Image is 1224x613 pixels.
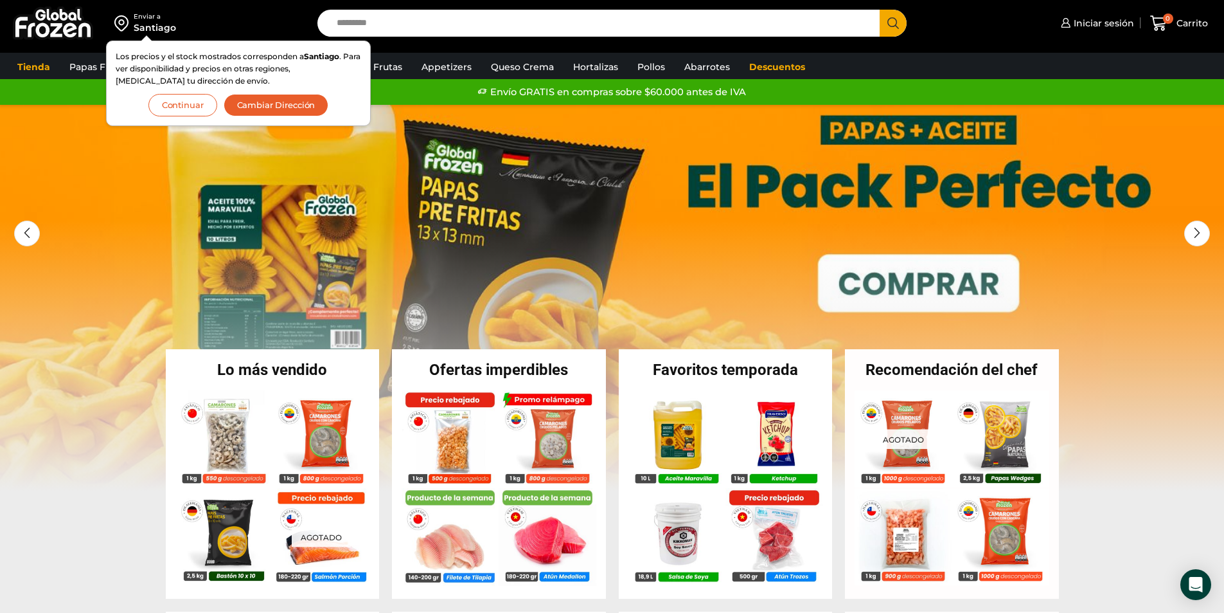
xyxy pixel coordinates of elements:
[224,94,329,116] button: Cambiar Dirección
[1147,8,1211,39] a: 0 Carrito
[291,527,350,547] p: Agotado
[880,10,907,37] button: Search button
[1173,17,1208,30] span: Carrito
[11,55,57,79] a: Tienda
[567,55,625,79] a: Hortalizas
[484,55,560,79] a: Queso Crema
[874,429,933,449] p: Agotado
[134,12,176,21] div: Enviar a
[619,362,833,378] h2: Favoritos temporada
[63,55,132,79] a: Papas Fritas
[14,221,40,246] div: Previous slide
[1184,221,1210,246] div: Next slide
[134,21,176,34] div: Santiago
[415,55,478,79] a: Appetizers
[304,51,339,61] strong: Santiago
[116,50,361,87] p: Los precios y el stock mostrados corresponden a . Para ver disponibilidad y precios en otras regi...
[845,362,1059,378] h2: Recomendación del chef
[1163,14,1173,24] span: 0
[1070,17,1134,30] span: Iniciar sesión
[114,12,134,34] img: address-field-icon.svg
[166,362,380,378] h2: Lo más vendido
[392,362,606,378] h2: Ofertas imperdibles
[1058,10,1134,36] a: Iniciar sesión
[631,55,671,79] a: Pollos
[678,55,736,79] a: Abarrotes
[1180,569,1211,600] div: Open Intercom Messenger
[148,94,217,116] button: Continuar
[743,55,812,79] a: Descuentos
